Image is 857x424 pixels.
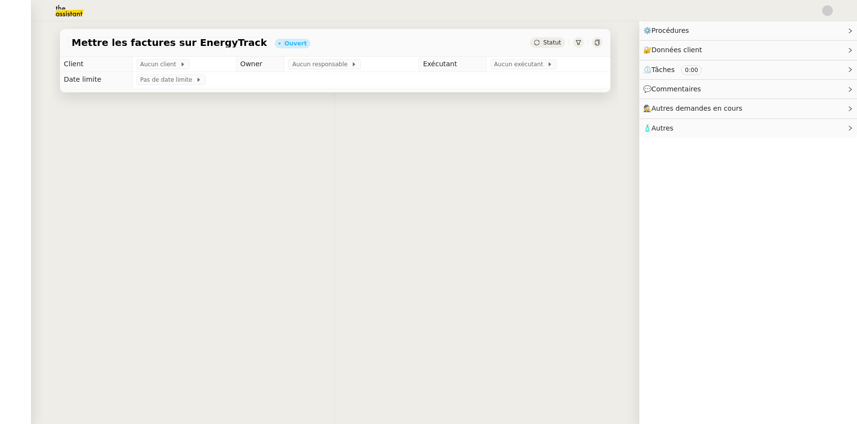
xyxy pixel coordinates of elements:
div: 🧴Autres [639,119,857,138]
span: Autres demandes en cours [651,104,742,112]
span: Mettre les factures sur EnergyTrack [72,38,267,47]
span: Aucun exécutant [494,59,547,69]
span: Autres [651,124,673,132]
div: 🔐Données client [639,41,857,59]
span: ⏲️ [643,66,710,73]
div: ⏲️Tâches 0:00 [639,60,857,79]
nz-tag: 0:00 [681,65,702,75]
span: Aucun client [140,59,180,69]
div: 💬Commentaires [639,80,857,99]
td: Exécutant [419,57,486,72]
span: Tâches [651,66,675,73]
span: 💬 [643,85,705,93]
td: Owner [236,57,284,72]
span: Statut [543,39,561,46]
span: Pas de date limite [140,75,196,85]
span: ⚙️ [643,25,694,36]
span: 🧴 [643,124,673,132]
span: Aucun responsable [292,59,351,69]
td: Client [60,57,132,72]
td: Date limite [60,72,132,88]
div: 🕵️Autres demandes en cours [639,99,857,118]
span: Données client [651,46,702,54]
div: Ouvert [284,41,307,46]
span: Procédures [651,27,689,34]
div: ⚙️Procédures [639,21,857,40]
span: Commentaires [651,85,701,93]
span: 🔐 [643,44,706,56]
span: 🕵️ [643,104,747,112]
